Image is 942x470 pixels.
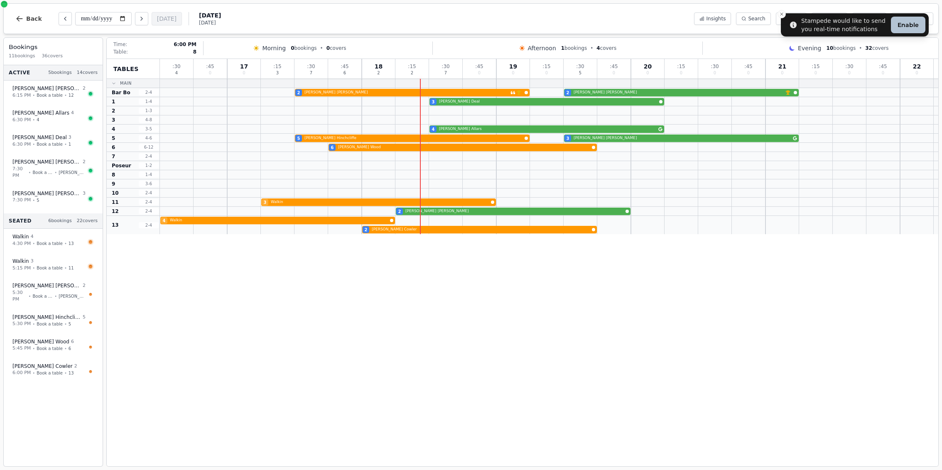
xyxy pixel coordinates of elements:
span: 4 [175,71,178,75]
button: [PERSON_NAME] Deal36:30 PM•Book a table•1 [7,130,99,152]
span: : 30 [442,64,449,69]
span: : 15 [542,64,550,69]
span: 0 [478,71,481,75]
span: • [64,370,67,376]
span: 2 [411,71,413,75]
span: 10 [826,45,833,51]
span: 7 [112,153,115,160]
span: 1 - 2 [139,162,159,169]
span: [PERSON_NAME] Cowler [12,363,73,370]
span: 5 bookings [48,69,72,76]
span: covers [326,45,346,51]
span: Insights [706,15,726,22]
span: 11 [69,265,74,271]
span: 2 - 4 [139,199,159,205]
span: 2 [365,227,368,233]
span: 2 [297,90,300,96]
span: 3 [83,190,86,197]
span: 5:15 PM [12,265,31,272]
button: [PERSON_NAME] [PERSON_NAME]27:30 PM•Book a table•[PERSON_NAME] [7,154,99,184]
span: 4 [596,45,600,51]
span: • [32,265,35,271]
span: 20 [644,64,652,69]
span: 4 - 6 [139,135,159,141]
span: 2 - 4 [139,208,159,214]
span: • [32,240,35,247]
span: • [64,141,67,147]
span: 0 [291,45,294,51]
button: Block [776,12,807,25]
span: 8 [193,49,196,55]
span: • [54,293,57,299]
button: [DATE] [152,12,182,25]
span: 3 [112,117,115,123]
span: Active [9,69,30,76]
span: 0 [209,71,211,75]
span: 0 [646,71,649,75]
span: Time: [113,41,127,48]
span: Walkin [12,258,29,264]
span: 3 [567,135,569,142]
span: 32 [865,45,872,51]
span: 6 - 12 [139,144,159,150]
span: 2 [83,85,86,92]
span: • [32,197,35,203]
span: Bar Bo [112,89,130,96]
span: : 45 [744,64,752,69]
span: 36 covers [42,53,63,60]
button: [PERSON_NAME] [PERSON_NAME]26:15 PM•Book a table•12 [7,81,99,103]
span: • [64,92,67,98]
span: Poseur [112,162,131,169]
span: bookings [826,45,856,51]
span: • [32,92,35,98]
span: : 45 [610,64,618,69]
span: [PERSON_NAME] [PERSON_NAME] [405,208,624,214]
span: 4 [163,218,166,224]
span: : 30 [172,64,180,69]
span: 3 [432,99,435,105]
span: [PERSON_NAME] Allars [12,110,69,116]
span: • [590,45,593,51]
span: : 15 [273,64,281,69]
span: Seated [9,218,32,224]
button: Insights [694,12,731,25]
span: 5 [579,71,581,75]
span: 1 [112,98,115,105]
span: 5 [83,314,86,321]
span: [PERSON_NAME] [PERSON_NAME] [12,282,81,289]
span: 5:30 PM [12,289,27,303]
span: [DATE] [199,11,221,20]
span: [PERSON_NAME] [PERSON_NAME] [12,159,81,165]
span: [PERSON_NAME] Hinchcliffe [12,314,81,321]
span: • [32,345,35,352]
span: 5:45 PM [12,345,31,352]
span: 5:30 PM [12,321,31,328]
span: 5 [37,197,39,203]
span: bookings [561,45,587,51]
span: Back [26,16,42,22]
button: [PERSON_NAME] Wood65:45 PM•Book a table•6 [7,334,99,357]
button: Next day [135,12,148,25]
span: 0 [714,71,716,75]
span: • [32,321,35,327]
span: 3 [264,199,267,206]
span: Book a table [37,92,63,98]
span: 5 [112,135,115,142]
span: 4 - 8 [139,117,159,123]
span: 17 [240,64,248,69]
span: 1 - 4 [139,98,159,105]
span: 2 [377,71,380,75]
span: 13 [69,370,74,376]
button: Close toast [778,10,786,18]
span: 4 [112,126,115,132]
span: Walkin [12,233,29,240]
span: • [64,345,67,352]
button: Back [9,9,49,29]
span: : 30 [307,64,315,69]
span: • [29,293,31,299]
span: 0 [243,71,245,75]
span: 11 [112,199,119,206]
span: 3 - 6 [139,181,159,187]
span: • [64,240,67,247]
span: Book a table [37,321,63,327]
